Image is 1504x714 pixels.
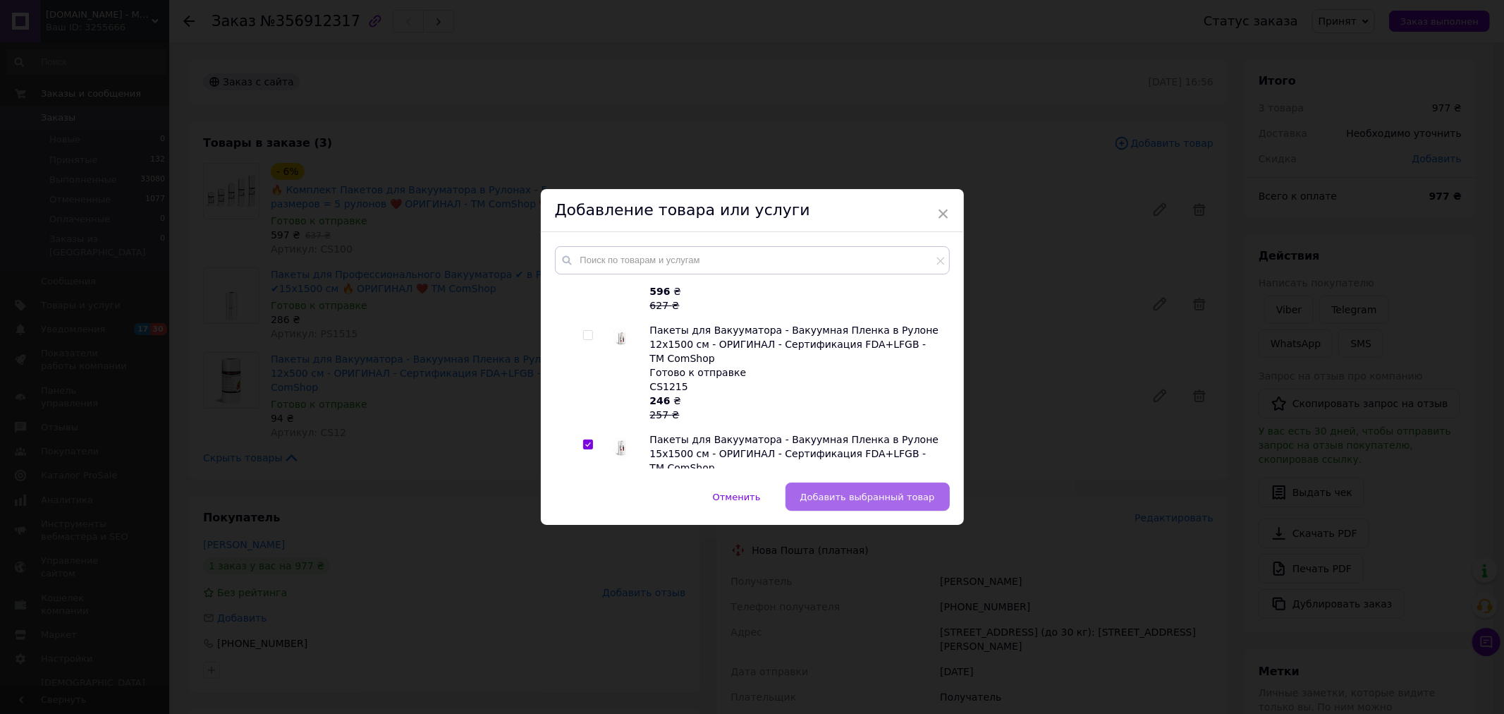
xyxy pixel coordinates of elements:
img: Пакеты для Вакууматора - Вакуумная Пленка в Рулоне 12х1500 см - ОРИГИНАЛ - Сертификация FDA+LFGB ... [608,323,636,351]
span: Пакеты для Вакууматора - Вакуумная Пленка в Рулоне 12х1500 см - ОРИГИНАЛ - Сертификация FDA+LFGB ... [650,325,939,364]
div: Готово к отправке [650,365,942,380]
input: Поиск по товарам и услугам [555,246,950,274]
div: ₴ [650,394,942,422]
b: 246 [650,395,671,406]
span: 627 ₴ [650,300,680,311]
button: Добавить выбранный товар [785,483,950,511]
span: × [937,202,950,226]
img: Пакеты для Вакууматора - Вакуумная Пленка в Рулоне 15х1500 см - ОРИГИНАЛ - Сертификация FDA+LFGB ... [608,432,636,461]
div: Добавление товара или услуги [541,189,964,232]
button: Отменить [698,483,776,511]
div: ₴ [650,284,942,313]
span: CS1215 [650,381,688,392]
span: 257 ₴ [650,409,680,420]
span: Добавить выбранный товар [800,492,935,502]
span: Пакеты для Вакууматора - Вакуумная Пленка в Рулоне 15х1500 см - ОРИГИНАЛ - Сертификация FDA+LFGB ... [650,434,939,473]
span: Отменить [713,492,761,502]
b: 596 [650,286,671,297]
